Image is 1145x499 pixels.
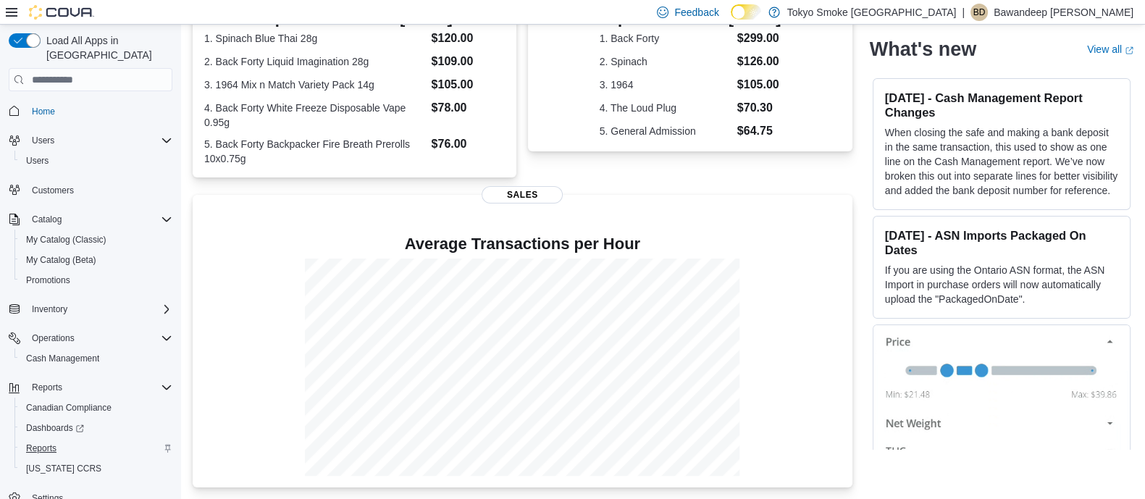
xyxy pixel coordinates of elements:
[994,4,1133,21] p: Bawandeep [PERSON_NAME]
[14,438,178,458] button: Reports
[737,122,781,140] dd: $64.75
[26,274,70,286] span: Promotions
[3,180,178,201] button: Customers
[3,328,178,348] button: Operations
[204,137,426,166] dt: 5. Back Forty Backpacker Fire Breath Prerolls 10x0.75g
[26,132,172,149] span: Users
[26,234,106,246] span: My Catalog (Classic)
[26,181,172,199] span: Customers
[32,106,55,117] span: Home
[26,402,112,414] span: Canadian Compliance
[26,422,84,434] span: Dashboards
[26,101,172,119] span: Home
[14,270,178,290] button: Promotions
[20,272,76,289] a: Promotions
[3,377,178,398] button: Reports
[20,152,54,169] a: Users
[26,103,61,120] a: Home
[20,460,107,477] a: [US_STATE] CCRS
[20,399,172,416] span: Canadian Compliance
[14,230,178,250] button: My Catalog (Classic)
[20,231,172,248] span: My Catalog (Classic)
[432,53,506,70] dd: $109.00
[3,130,178,151] button: Users
[737,99,781,117] dd: $70.30
[26,301,172,318] span: Inventory
[26,182,80,199] a: Customers
[204,77,426,92] dt: 3. 1964 Mix n Match Variety Pack 14g
[20,440,172,457] span: Reports
[737,53,781,70] dd: $126.00
[26,211,67,228] button: Catalog
[787,4,957,21] p: Tokyo Smoke [GEOGRAPHIC_DATA]
[737,76,781,93] dd: $105.00
[26,463,101,474] span: [US_STATE] CCRS
[14,250,178,270] button: My Catalog (Beta)
[600,31,731,46] dt: 1. Back Forty
[20,350,172,367] span: Cash Management
[20,440,62,457] a: Reports
[970,4,988,21] div: Bawandeep Dhesi
[885,91,1118,119] h3: [DATE] - Cash Management Report Changes
[432,135,506,153] dd: $76.00
[731,4,761,20] input: Dark Mode
[20,399,117,416] a: Canadian Compliance
[26,443,56,454] span: Reports
[204,54,426,69] dt: 2. Back Forty Liquid Imagination 28g
[204,31,426,46] dt: 1. Spinach Blue Thai 28g
[32,332,75,344] span: Operations
[26,353,99,364] span: Cash Management
[1125,46,1133,54] svg: External link
[20,251,172,269] span: My Catalog (Beta)
[885,228,1118,257] h3: [DATE] - ASN Imports Packaged On Dates
[600,124,731,138] dt: 5. General Admission
[26,254,96,266] span: My Catalog (Beta)
[20,272,172,289] span: Promotions
[204,235,841,253] h4: Average Transactions per Hour
[26,211,172,228] span: Catalog
[32,185,74,196] span: Customers
[870,38,976,61] h2: What's new
[3,209,178,230] button: Catalog
[26,330,172,347] span: Operations
[600,77,731,92] dt: 3. 1964
[3,299,178,319] button: Inventory
[204,101,426,130] dt: 4. Back Forty White Freeze Disposable Vape 0.95g
[14,418,178,438] a: Dashboards
[737,30,781,47] dd: $299.00
[26,330,80,347] button: Operations
[29,5,94,20] img: Cova
[32,214,62,225] span: Catalog
[14,348,178,369] button: Cash Management
[20,152,172,169] span: Users
[26,155,49,167] span: Users
[32,303,67,315] span: Inventory
[20,251,102,269] a: My Catalog (Beta)
[20,460,172,477] span: Washington CCRS
[32,135,54,146] span: Users
[674,5,718,20] span: Feedback
[41,33,172,62] span: Load All Apps in [GEOGRAPHIC_DATA]
[26,132,60,149] button: Users
[432,76,506,93] dd: $105.00
[26,301,73,318] button: Inventory
[20,350,105,367] a: Cash Management
[1087,43,1133,55] a: View allExternal link
[482,186,563,204] span: Sales
[14,458,178,479] button: [US_STATE] CCRS
[26,379,172,396] span: Reports
[20,419,90,437] a: Dashboards
[432,99,506,117] dd: $78.00
[600,54,731,69] dt: 2. Spinach
[20,419,172,437] span: Dashboards
[962,4,965,21] p: |
[973,4,986,21] span: BD
[14,398,178,418] button: Canadian Compliance
[432,30,506,47] dd: $120.00
[20,231,112,248] a: My Catalog (Classic)
[885,263,1118,306] p: If you are using the Ontario ASN format, the ASN Import in purchase orders will now automatically...
[885,125,1118,198] p: When closing the safe and making a bank deposit in the same transaction, this used to show as one...
[3,100,178,121] button: Home
[26,379,68,396] button: Reports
